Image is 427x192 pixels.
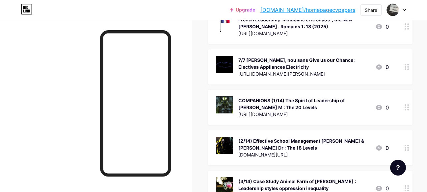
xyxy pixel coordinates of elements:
div: 0 [375,104,389,111]
div: (2/14) Effective School Management [PERSON_NAME] & [PERSON_NAME] Dr : The 18 Levels [238,137,370,151]
a: Upgrade [230,7,255,12]
div: COMPANIONS (1/14) The Spirit of Leadership of [PERSON_NAME] M : The 20 Levels [238,97,370,111]
div: [URL][DOMAIN_NAME] [238,111,370,118]
div: 0 [375,144,389,152]
div: [URL][DOMAIN_NAME] [238,30,370,37]
img: French Leadership 'instabilité et le chaos' , the New Jeanne Darc . Romains 1: 18 (2025) [216,15,233,33]
div: 7/7 [PERSON_NAME], nou sans Give us our Chance : Electives Appliances Electricity [238,57,370,70]
img: 7/7 Donn nou, nou sans Give us our Chance : Electives Appliances Electricity [216,56,233,73]
img: (2/14) Effective School Management Everard, Morris & Wilson Dr : The 18 Levels [216,137,233,154]
div: 0 [375,63,389,71]
div: French Leadership 'instabilité et le chaos' , the New [PERSON_NAME] . Romains 1: 18 (2025) [238,16,370,30]
div: [DOMAIN_NAME][URL] [238,151,370,158]
div: (3/14) Case Study Animal Farm of [PERSON_NAME] : Leadership styles oppression inequality [238,178,370,192]
a: [DOMAIN_NAME]/homepagecvpapers [260,6,355,14]
div: 0 [375,23,389,31]
div: [URL][DOMAIN_NAME][PERSON_NAME] [238,70,370,77]
img: COMPANIONS (1/14) The Spirit of Leadership of Dr Munroe M : The 20 Levels [216,96,233,113]
div: Share [365,7,377,13]
img: homepage_cv_papers [387,4,399,16]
